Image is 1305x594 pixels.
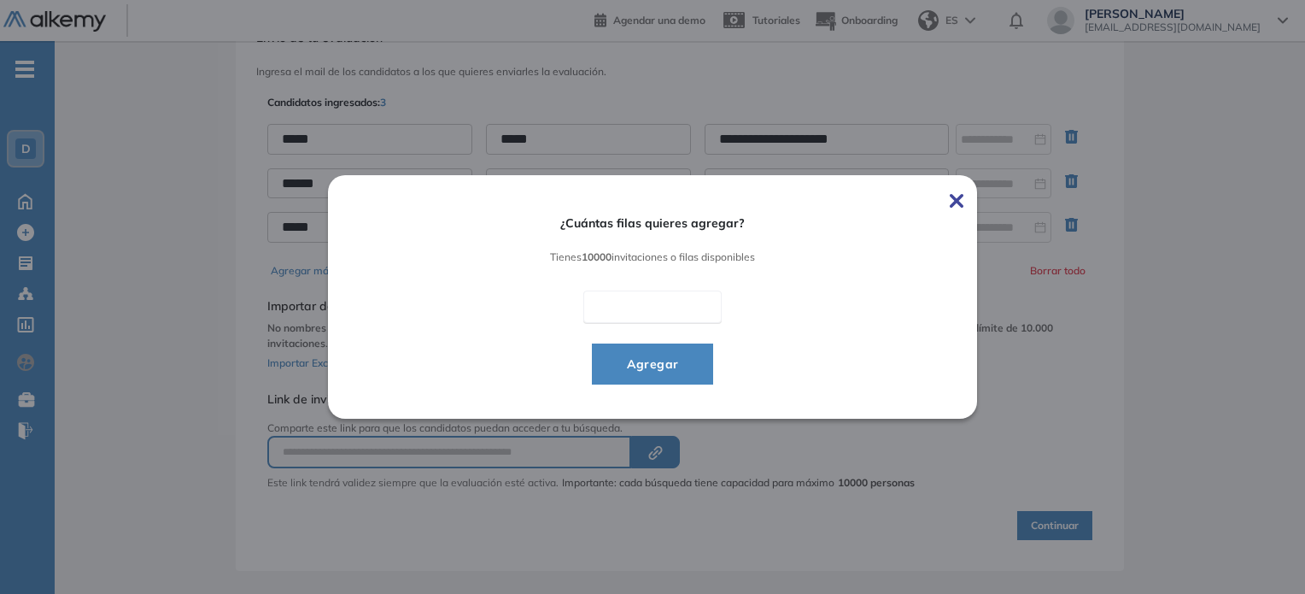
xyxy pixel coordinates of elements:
[592,344,714,385] button: Agregar
[376,216,929,231] span: ¿Cuántas filas quieres agregar?
[376,251,929,263] span: Tienes invitaciones o filas disponibles
[950,194,963,208] img: Cerrar
[613,354,693,374] span: Agregar
[582,250,612,263] b: 10000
